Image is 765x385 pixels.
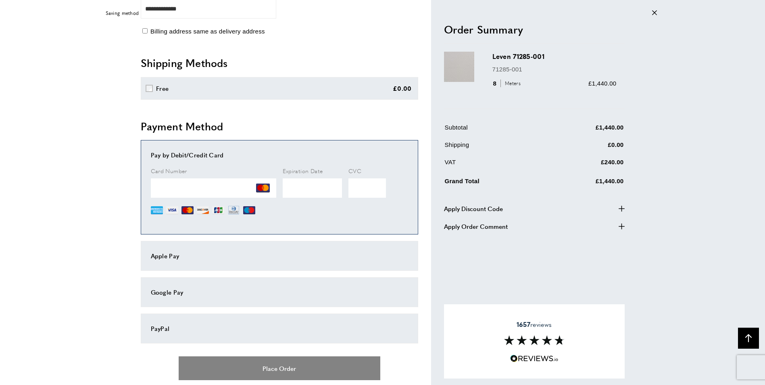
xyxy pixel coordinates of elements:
[544,157,624,173] td: £240.00
[444,203,503,213] span: Apply Discount Code
[151,251,408,261] div: Apple Pay
[445,140,544,155] td: Shipping
[151,150,408,160] div: Pay by Debit/Credit Card
[588,80,616,86] span: £1,440.00
[166,204,178,216] img: VI.png
[492,64,617,74] p: 71285-001
[544,122,624,138] td: £1,440.00
[181,204,194,216] img: MC.png
[151,178,276,198] iframe: Secure Credit Card Frame - Credit Card Number
[197,204,209,216] img: DI.png
[141,119,418,134] h2: Payment Method
[444,221,508,231] span: Apply Order Comment
[142,28,148,33] input: Billing address same as delivery address
[444,22,625,36] h2: Order Summary
[445,174,544,192] td: Grand Total
[179,356,380,380] button: Place Order
[500,80,523,87] span: Meters
[256,181,270,195] img: MC.png
[283,167,323,175] span: Expiration Date
[348,178,386,198] iframe: Secure Credit Card Frame - CVV
[492,78,523,88] div: 8
[243,204,255,216] img: MI.png
[151,167,187,175] span: Card Number
[492,52,617,61] h3: Leven 71285-001
[444,52,474,82] img: Leven 71285-001
[393,84,412,93] div: £0.00
[544,140,624,155] td: £0.00
[348,167,361,175] span: CVC
[100,4,665,22] div: off
[156,84,169,93] div: Free
[652,9,657,17] div: Close message
[151,324,408,333] div: PayPal
[151,287,408,297] div: Google Pay
[212,204,224,216] img: JCB.png
[283,178,342,198] iframe: Secure Credit Card Frame - Expiration Date
[517,320,530,329] strong: 1657
[445,122,544,138] td: Subtotal
[517,320,552,329] span: reviews
[151,204,163,216] img: AE.png
[227,204,240,216] img: DN.png
[150,28,265,35] span: Billing address same as delivery address
[445,157,544,173] td: VAT
[510,355,559,362] img: Reviews.io 5 stars
[504,335,565,345] img: Reviews section
[544,174,624,192] td: £1,440.00
[106,9,139,17] span: Saving method
[141,56,418,70] h2: Shipping Methods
